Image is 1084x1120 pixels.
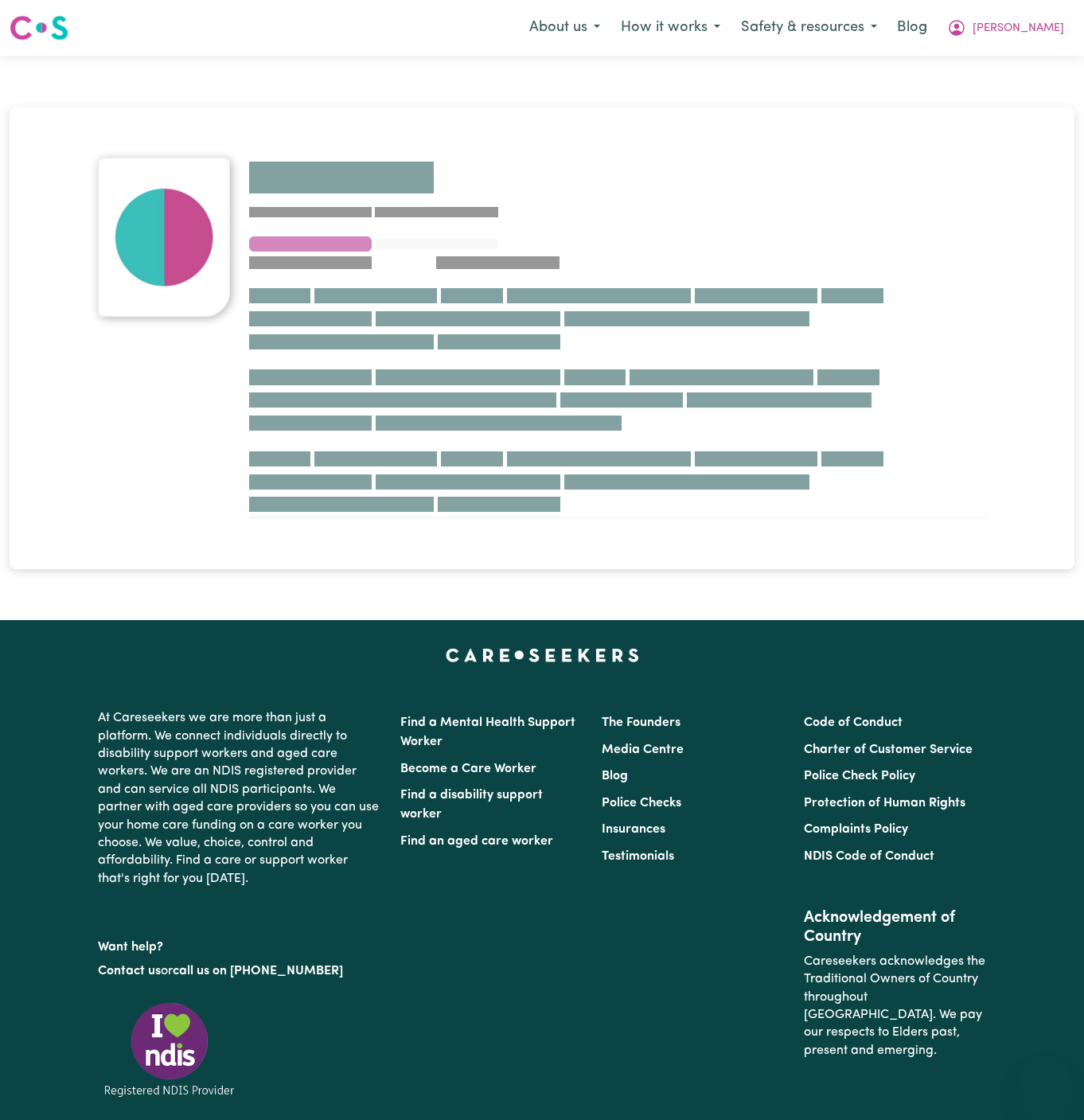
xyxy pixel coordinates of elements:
a: Contact us [98,965,161,978]
a: The Founders [602,716,680,729]
a: Police Check Policy [804,770,915,782]
button: Safety & resources [731,11,887,45]
a: Complaints Policy [804,823,908,836]
a: Testimonials [602,850,674,863]
img: Registered NDIS provider [98,1000,241,1099]
p: Careseekers acknowledges the Traditional Owners of Country throughout [GEOGRAPHIC_DATA]. We pay o... [804,946,986,1066]
a: Blog [602,770,628,782]
a: Careseekers logo [10,10,68,46]
p: Want help? [98,932,381,956]
p: At Careseekers we are more than just a platform. We connect individuals directly to disability su... [98,703,381,894]
a: Find a Mental Health Support Worker [400,716,575,748]
a: Media Centre [602,743,684,756]
button: How it works [610,11,731,45]
img: Careseekers logo [10,14,68,42]
a: NDIS Code of Conduct [804,850,934,863]
h2: Acknowledgement of Country [804,908,986,946]
a: Protection of Human Rights [804,797,965,810]
a: Charter of Customer Service [804,743,973,756]
a: Insurances [602,823,665,836]
p: or [98,956,381,986]
span: [PERSON_NAME] [973,20,1064,37]
a: Find an aged care worker [400,835,553,848]
iframe: Button to launch messaging window [1020,1056,1071,1107]
a: Find a disability support worker [400,789,543,821]
a: Become a Care Worker [400,763,536,775]
a: Careseekers home page [446,649,639,661]
a: Police Checks [602,797,681,810]
a: Blog [887,10,937,45]
a: call us on [PHONE_NUMBER] [173,965,343,978]
a: Code of Conduct [804,716,903,729]
button: About us [519,11,610,45]
button: My Account [937,11,1074,45]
